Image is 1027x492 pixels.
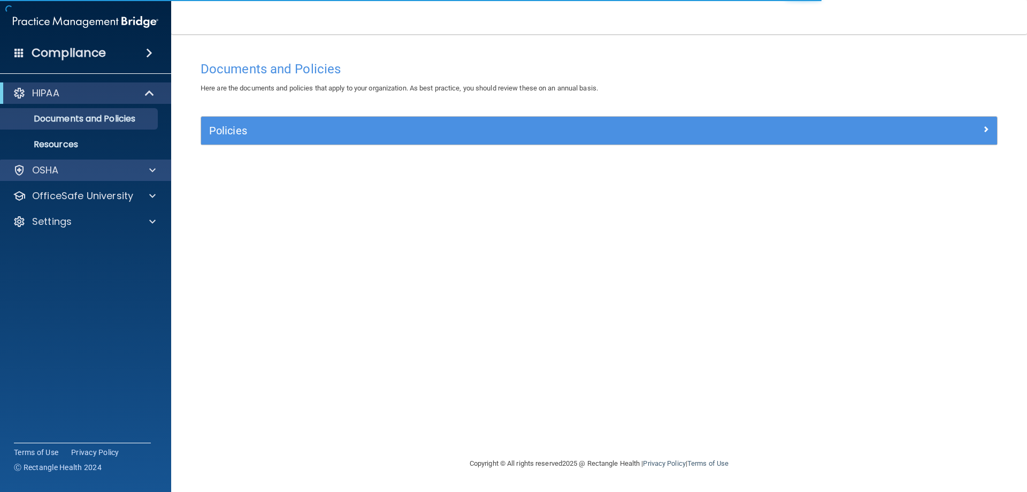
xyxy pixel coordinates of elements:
span: Ⓒ Rectangle Health 2024 [14,462,102,473]
a: Terms of Use [14,447,58,458]
p: OfficeSafe University [32,190,133,202]
h4: Compliance [32,46,106,60]
span: Here are the documents and policies that apply to your organization. As best practice, you should... [201,84,598,92]
h5: Policies [209,125,790,137]
iframe: Drift Widget Chat Controller [842,416,1014,459]
p: Documents and Policies [7,113,153,124]
p: Settings [32,215,72,228]
p: HIPAA [32,87,59,100]
a: Policies [209,122,989,139]
p: OSHA [32,164,59,177]
img: PMB logo [13,11,158,33]
a: Settings [13,215,156,228]
a: OSHA [13,164,156,177]
a: OfficeSafe University [13,190,156,202]
h4: Documents and Policies [201,62,998,76]
a: Privacy Policy [643,459,685,467]
a: Privacy Policy [71,447,119,458]
div: Copyright © All rights reserved 2025 @ Rectangle Health | | [404,446,794,481]
a: Terms of Use [687,459,729,467]
a: HIPAA [13,87,155,100]
p: Resources [7,139,153,150]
